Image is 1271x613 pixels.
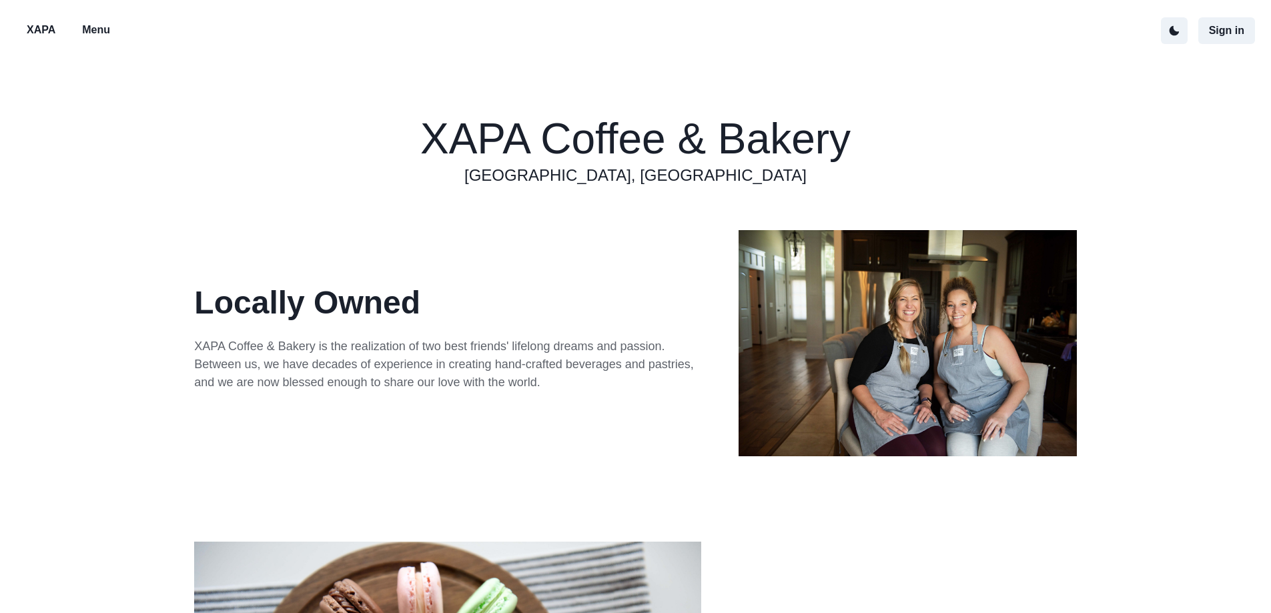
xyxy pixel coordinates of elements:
p: XAPA [27,22,55,38]
button: active dark theme mode [1161,17,1188,44]
img: xapa owners [739,230,1077,456]
a: [GEOGRAPHIC_DATA], [GEOGRAPHIC_DATA] [464,163,807,187]
p: Locally Owned [194,279,701,327]
h1: XAPA Coffee & Bakery [420,115,851,164]
p: XAPA Coffee & Bakery is the realization of two best friends' lifelong dreams and passion. Between... [194,338,701,392]
p: Menu [82,22,110,38]
button: Sign in [1198,17,1255,44]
